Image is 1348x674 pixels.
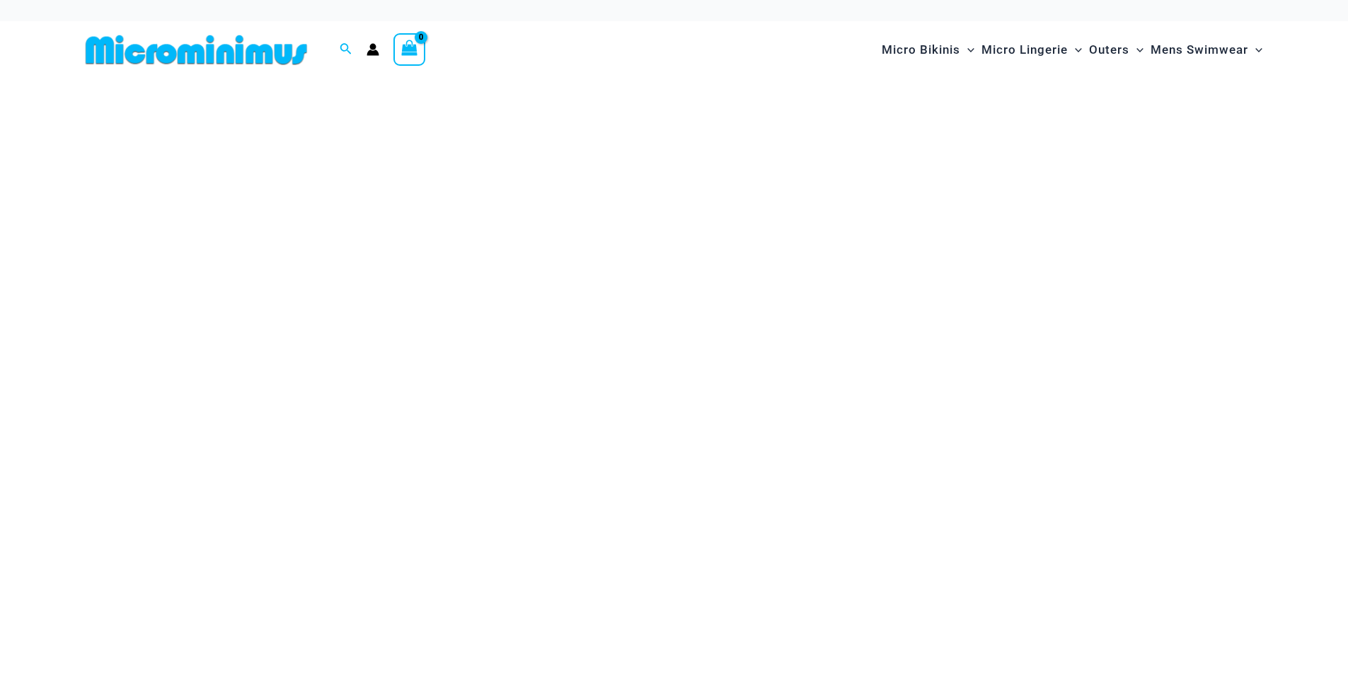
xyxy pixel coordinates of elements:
[876,26,1269,74] nav: Site Navigation
[882,32,960,68] span: Micro Bikinis
[981,32,1068,68] span: Micro Lingerie
[1147,28,1266,71] a: Mens SwimwearMenu ToggleMenu Toggle
[80,34,313,66] img: MM SHOP LOGO FLAT
[340,41,352,59] a: Search icon link
[878,28,978,71] a: Micro BikinisMenu ToggleMenu Toggle
[978,28,1085,71] a: Micro LingerieMenu ToggleMenu Toggle
[960,32,974,68] span: Menu Toggle
[1248,32,1262,68] span: Menu Toggle
[1068,32,1082,68] span: Menu Toggle
[1089,32,1129,68] span: Outers
[1151,32,1248,68] span: Mens Swimwear
[1129,32,1144,68] span: Menu Toggle
[1085,28,1147,71] a: OutersMenu ToggleMenu Toggle
[367,43,379,56] a: Account icon link
[393,33,426,66] a: View Shopping Cart, empty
